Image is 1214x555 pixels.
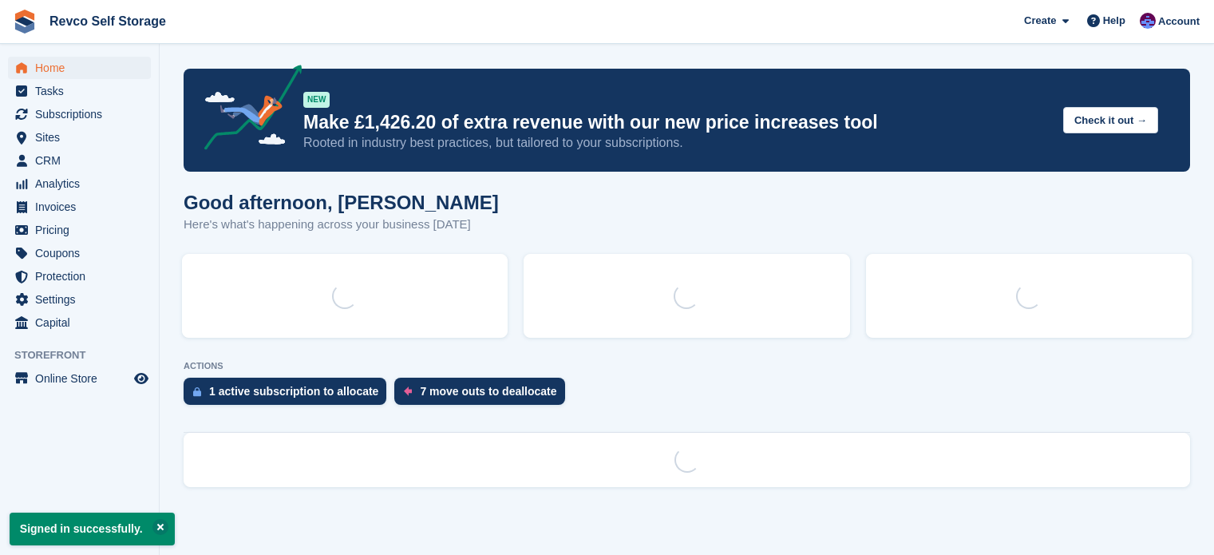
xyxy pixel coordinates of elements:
[8,196,151,218] a: menu
[184,378,394,413] a: 1 active subscription to allocate
[35,288,131,311] span: Settings
[35,80,131,102] span: Tasks
[8,288,151,311] a: menu
[1063,107,1158,133] button: Check it out →
[35,242,131,264] span: Coupons
[13,10,37,34] img: stora-icon-8386f47178a22dfd0bd8f6a31ec36ba5ce8667c1dd55bd0f319d3a0aa187defe.svg
[191,65,303,156] img: price-adjustments-announcement-icon-8257ccfd72463d97f412b2fc003d46551f7dbcb40ab6d574587a9cd5c0d94...
[184,192,499,213] h1: Good afternoon, [PERSON_NAME]
[303,134,1050,152] p: Rooted in industry best practices, but tailored to your subscriptions.
[8,149,151,172] a: menu
[209,385,378,398] div: 1 active subscription to allocate
[10,513,175,545] p: Signed in successfully.
[1024,13,1056,29] span: Create
[8,242,151,264] a: menu
[193,387,201,397] img: active_subscription_to_allocate_icon-d502201f5373d7db506a760aba3b589e785aa758c864c3986d89f69b8ff3...
[35,57,131,79] span: Home
[8,367,151,390] a: menu
[303,111,1050,134] p: Make £1,426.20 of extra revenue with our new price increases tool
[184,361,1190,371] p: ACTIONS
[303,92,330,108] div: NEW
[35,172,131,195] span: Analytics
[8,126,151,149] a: menu
[35,311,131,334] span: Capital
[35,265,131,287] span: Protection
[8,57,151,79] a: menu
[35,149,131,172] span: CRM
[43,8,172,34] a: Revco Self Storage
[8,219,151,241] a: menu
[35,126,131,149] span: Sites
[1158,14,1200,30] span: Account
[8,80,151,102] a: menu
[420,385,556,398] div: 7 move outs to deallocate
[8,265,151,287] a: menu
[35,219,131,241] span: Pricing
[35,367,131,390] span: Online Store
[404,387,412,396] img: move_outs_to_deallocate_icon-f764333ba52eb49d3ac5e1228854f67142a1ed5810a6f6cc68b1a99e826820c5.svg
[8,172,151,195] a: menu
[8,103,151,125] a: menu
[8,311,151,334] a: menu
[1103,13,1125,29] span: Help
[132,369,151,388] a: Preview store
[1140,13,1156,29] img: Lianne Revell
[394,378,572,413] a: 7 move outs to deallocate
[35,196,131,218] span: Invoices
[35,103,131,125] span: Subscriptions
[14,347,159,363] span: Storefront
[184,216,499,234] p: Here's what's happening across your business [DATE]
